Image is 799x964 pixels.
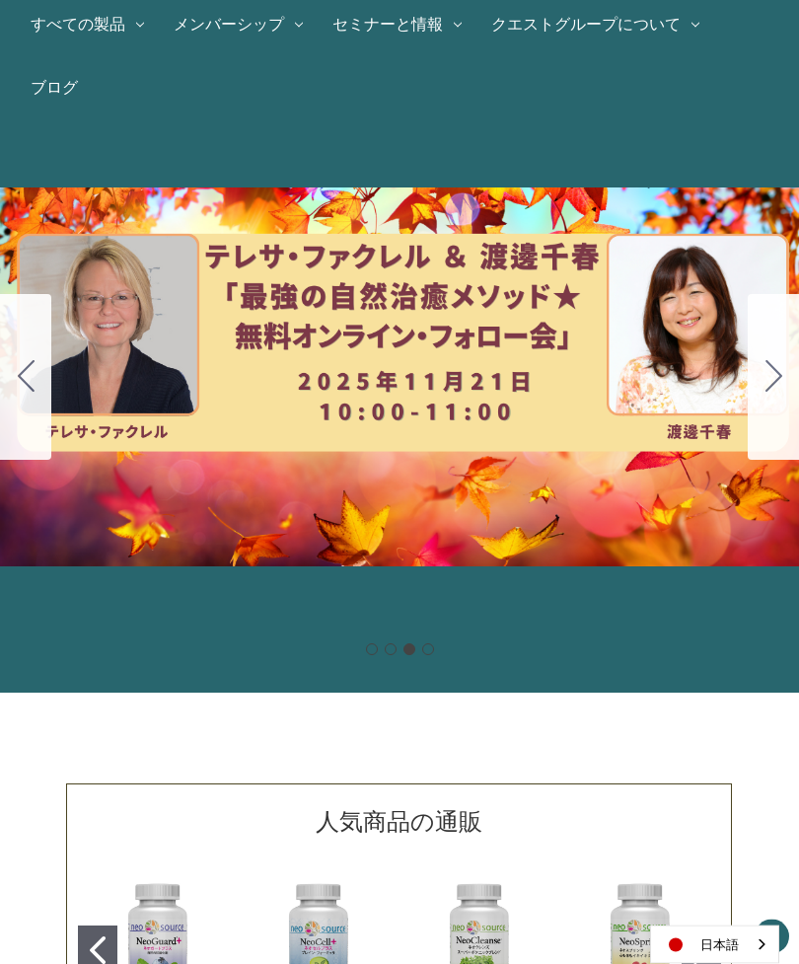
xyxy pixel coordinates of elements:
[366,644,378,656] button: Go to slide 1
[403,644,415,656] button: Go to slide 3
[650,926,779,964] div: Language
[651,927,778,963] a: 日本語
[16,57,93,120] a: ブログ
[316,805,482,841] p: 人気商品の通販
[748,295,799,461] button: Go to slide 4
[422,644,434,656] button: Go to slide 4
[650,926,779,964] aside: Language selected: 日本語
[385,644,397,656] button: Go to slide 2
